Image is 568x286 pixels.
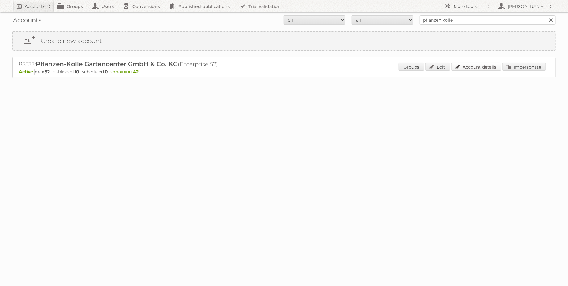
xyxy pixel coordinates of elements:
h2: More tools [454,3,485,10]
span: Pflanzen-Kölle Gartencenter GmbH & Co. KG [36,60,178,68]
a: Edit [425,63,450,71]
a: Create new account [13,32,555,50]
p: max: - published: - scheduled: - [19,69,549,75]
strong: 52 [45,69,50,75]
h2: [PERSON_NAME] [506,3,546,10]
strong: 0 [105,69,108,75]
a: Account details [451,63,501,71]
span: remaining: [109,69,139,75]
strong: 42 [133,69,139,75]
h2: Accounts [25,3,45,10]
a: Impersonate [502,63,546,71]
a: Groups [399,63,424,71]
span: Active [19,69,35,75]
h2: 85533: (Enterprise 52) [19,60,235,68]
strong: 10 [75,69,79,75]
